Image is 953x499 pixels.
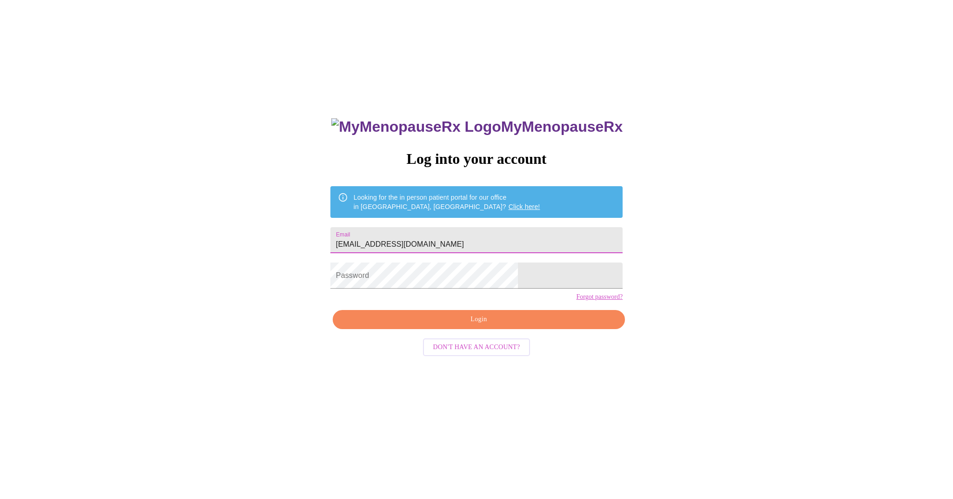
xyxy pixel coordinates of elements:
[423,338,530,357] button: Don't have an account?
[343,314,614,325] span: Login
[331,118,501,135] img: MyMenopauseRx Logo
[333,310,625,329] button: Login
[576,293,623,301] a: Forgot password?
[509,203,540,210] a: Click here!
[354,189,540,215] div: Looking for the in person patient portal for our office in [GEOGRAPHIC_DATA], [GEOGRAPHIC_DATA]?
[330,150,623,168] h3: Log into your account
[433,342,520,353] span: Don't have an account?
[421,343,533,351] a: Don't have an account?
[331,118,623,135] h3: MyMenopauseRx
